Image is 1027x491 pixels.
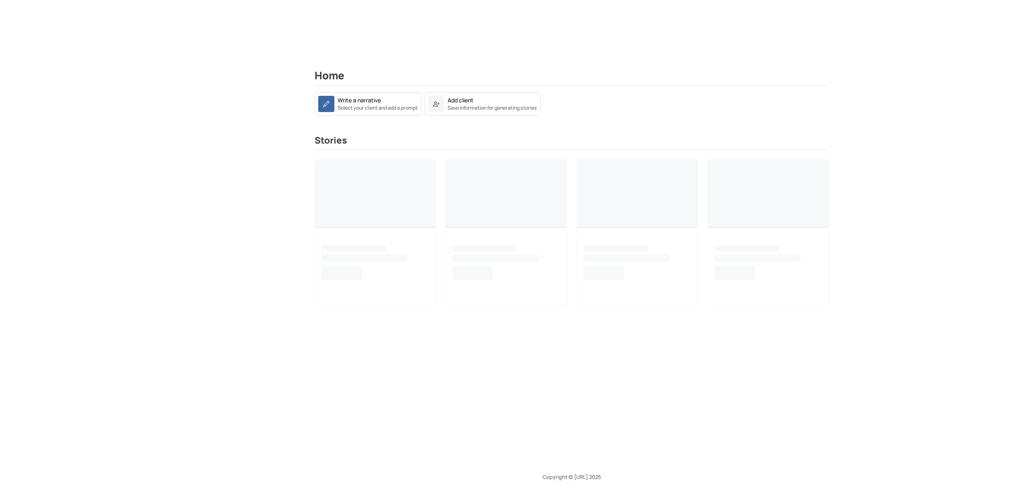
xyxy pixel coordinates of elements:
[448,96,473,104] div: Add client
[315,92,421,116] a: Write a narrativeSelect your client and add a prompt
[425,99,541,107] a: Add clientSave information for generating stories
[315,135,829,150] h3: Stories
[338,104,418,112] small: Select your client and add a prompt
[425,92,541,116] a: Add clientSave information for generating stories
[315,99,421,107] a: Write a narrativeSelect your client and add a prompt
[543,473,601,480] span: Copyright © [URL] 2025
[315,70,829,86] h2: Home
[338,96,381,104] div: Write a narrative
[448,104,537,112] small: Save information for generating stories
